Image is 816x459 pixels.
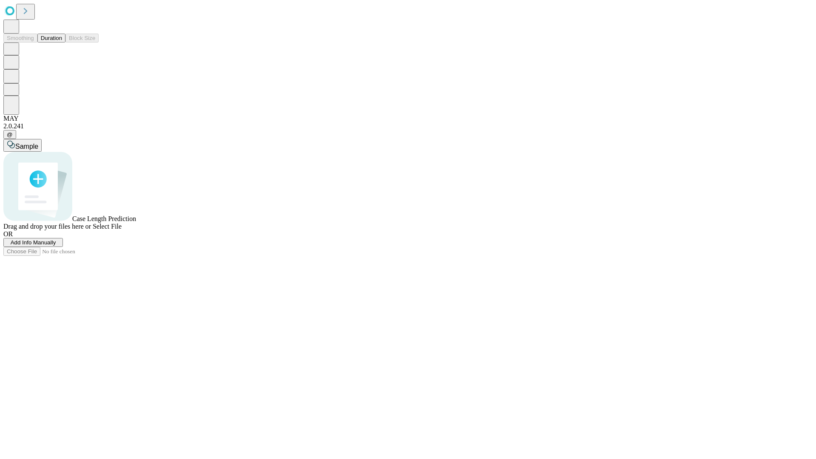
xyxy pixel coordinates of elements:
[93,223,122,230] span: Select File
[7,131,13,138] span: @
[72,215,136,222] span: Case Length Prediction
[3,238,63,247] button: Add Info Manually
[3,115,813,122] div: MAY
[3,230,13,238] span: OR
[3,139,42,152] button: Sample
[3,122,813,130] div: 2.0.241
[3,34,37,42] button: Smoothing
[37,34,65,42] button: Duration
[3,130,16,139] button: @
[3,223,91,230] span: Drag and drop your files here or
[15,143,38,150] span: Sample
[11,239,56,246] span: Add Info Manually
[65,34,99,42] button: Block Size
